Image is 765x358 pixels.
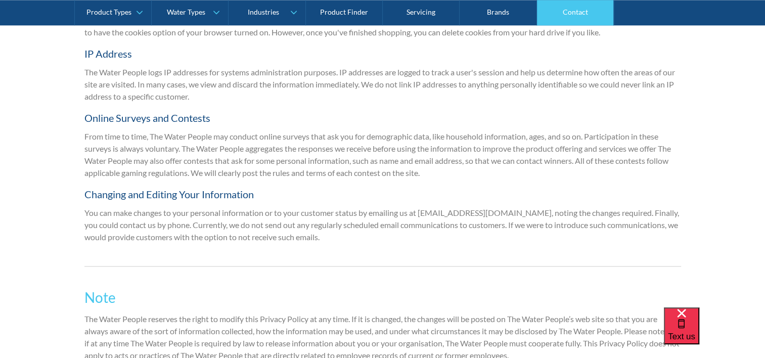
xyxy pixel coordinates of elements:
[84,66,681,103] p: The Water People logs IP addresses for systems administration purposes. IP addresses are logged t...
[247,8,279,17] div: Industries
[84,207,681,243] p: You can make changes to your personal information or to your customer status by emailing us at [E...
[664,307,765,358] iframe: podium webchat widget bubble
[84,287,681,308] h3: Note
[84,110,681,125] h5: Online Surveys and Contests
[86,8,131,17] div: Product Types
[84,46,681,61] h5: IP Address
[84,130,681,179] p: From time to time, The Water People may conduct online surveys that ask you for demographic data,...
[84,187,681,202] h5: Changing and Editing Your Information
[167,8,205,17] div: Water Types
